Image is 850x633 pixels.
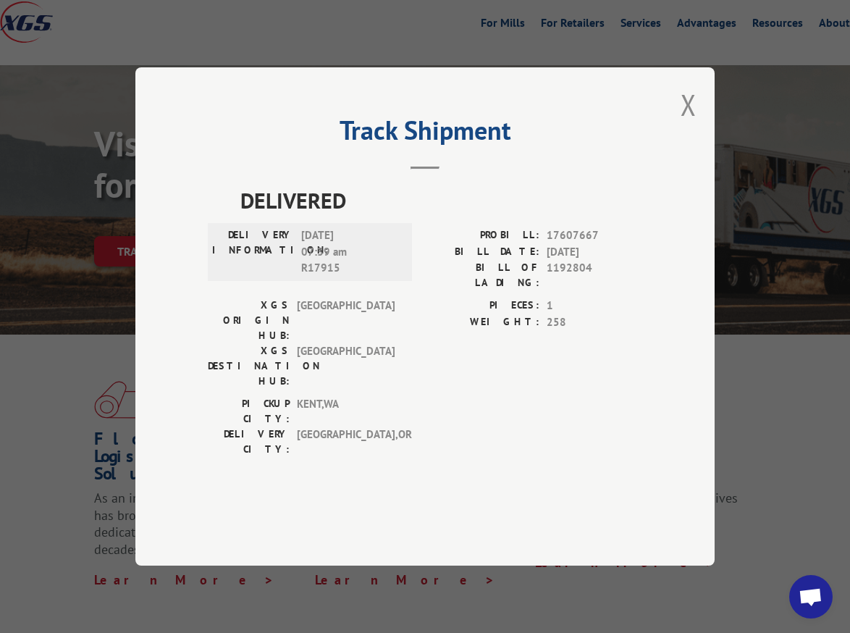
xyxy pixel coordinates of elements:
label: PROBILL: [425,227,539,244]
span: DELIVERED [240,184,642,217]
label: PICKUP CITY: [208,396,290,427]
h2: Track Shipment [208,120,642,148]
span: 1 [547,298,642,314]
span: 1192804 [547,260,642,290]
span: [GEOGRAPHIC_DATA] [297,343,395,389]
label: WEIGHT: [425,314,539,331]
label: PIECES: [425,298,539,314]
span: [GEOGRAPHIC_DATA] , OR [297,427,395,457]
button: Close modal [681,85,697,124]
label: XGS ORIGIN HUB: [208,298,290,343]
span: [GEOGRAPHIC_DATA] [297,298,395,343]
label: DELIVERY INFORMATION: [212,227,294,277]
span: 17607667 [547,227,642,244]
label: BILL OF LADING: [425,260,539,290]
div: Open chat [789,575,833,619]
span: 258 [547,314,642,331]
span: [DATE] 07:39 am R17915 [301,227,399,277]
label: BILL DATE: [425,244,539,261]
span: [DATE] [547,244,642,261]
label: XGS DESTINATION HUB: [208,343,290,389]
span: KENT , WA [297,396,395,427]
label: DELIVERY CITY: [208,427,290,457]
